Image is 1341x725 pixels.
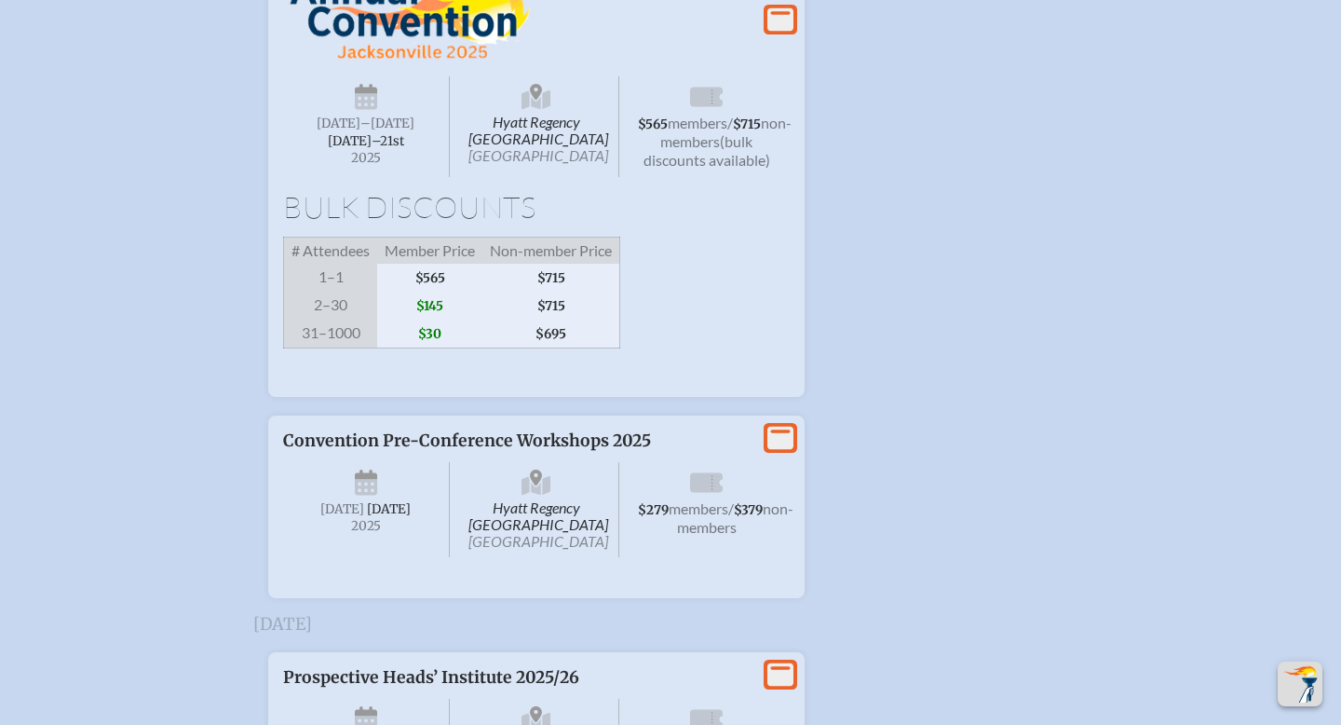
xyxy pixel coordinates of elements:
span: # Attendees [284,238,378,265]
span: –[DATE] [360,116,414,131]
span: [DATE] [320,501,364,517]
span: 2025 [298,519,434,533]
span: Member Price [377,238,482,265]
span: members [668,114,727,131]
span: [DATE] [367,501,411,517]
span: $715 [482,292,620,320]
span: $379 [734,502,763,518]
span: Non-member Price [482,238,620,265]
h1: Bulk Discounts [283,192,790,222]
h3: [DATE] [253,615,1088,634]
span: non-members [677,499,794,536]
span: 2025 [298,151,434,165]
span: 1–1 [284,264,378,292]
button: Scroll Top [1278,662,1322,706]
span: Hyatt Regency [GEOGRAPHIC_DATA] [454,462,620,557]
span: $715 [482,264,620,292]
span: $695 [482,320,620,349]
span: $715 [733,116,761,132]
span: 31–1000 [284,320,378,349]
span: Convention Pre-Conference Workshops 2025 [283,431,651,451]
span: $30 [377,320,482,349]
span: / [728,499,734,517]
span: (bulk discounts available) [643,132,770,169]
span: / [727,114,733,131]
span: Hyatt Regency [GEOGRAPHIC_DATA] [454,76,620,177]
span: $565 [638,116,668,132]
span: [DATE]–⁠21st [328,133,404,149]
img: To the top [1281,665,1319,703]
span: members [669,499,728,517]
span: $145 [377,292,482,320]
span: $279 [638,502,669,518]
span: non-members [660,114,792,150]
span: 2–30 [284,292,378,320]
span: $565 [377,264,482,292]
span: [DATE] [317,116,360,131]
span: Prospective Heads’ Institute 2025/26 [283,667,579,688]
span: [GEOGRAPHIC_DATA] [468,146,608,164]
span: [GEOGRAPHIC_DATA] [468,532,608,550]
